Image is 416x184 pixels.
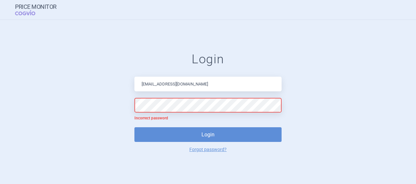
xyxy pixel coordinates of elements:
button: Login [134,127,282,142]
a: Price MonitorCOGVIO [15,4,57,16]
span: COGVIO [15,10,44,15]
a: Forgot password? [189,147,227,152]
p: Incorrect password [134,116,282,121]
input: Email [134,77,282,91]
h1: Login [134,52,282,67]
strong: Price Monitor [15,4,57,10]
